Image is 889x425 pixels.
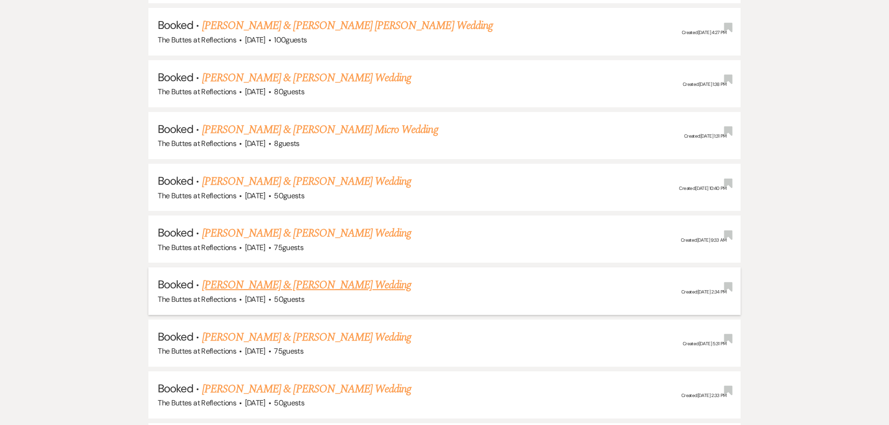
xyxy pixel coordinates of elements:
[158,35,236,45] span: The Buttes at Reflections
[683,81,727,87] span: Created: [DATE] 1:38 PM
[245,139,266,148] span: [DATE]
[274,87,304,97] span: 80 guests
[202,173,411,190] a: [PERSON_NAME] & [PERSON_NAME] Wedding
[245,87,266,97] span: [DATE]
[245,35,266,45] span: [DATE]
[274,346,303,356] span: 75 guests
[684,133,727,139] span: Created: [DATE] 1:31 PM
[682,29,727,35] span: Created: [DATE] 4:27 PM
[158,398,236,408] span: The Buttes at Reflections
[158,70,193,84] span: Booked
[202,121,438,138] a: [PERSON_NAME] & [PERSON_NAME] Micro Wedding
[158,191,236,201] span: The Buttes at Reflections
[202,17,493,34] a: [PERSON_NAME] & [PERSON_NAME] [PERSON_NAME] Wedding
[158,329,193,344] span: Booked
[681,289,727,295] span: Created: [DATE] 2:34 PM
[158,294,236,304] span: The Buttes at Reflections
[245,243,266,252] span: [DATE]
[245,191,266,201] span: [DATE]
[158,225,193,240] span: Booked
[202,225,411,242] a: [PERSON_NAME] & [PERSON_NAME] Wedding
[202,329,411,346] a: [PERSON_NAME] & [PERSON_NAME] Wedding
[158,277,193,292] span: Booked
[202,277,411,293] a: [PERSON_NAME] & [PERSON_NAME] Wedding
[158,174,193,188] span: Booked
[681,237,727,243] span: Created: [DATE] 9:33 AM
[158,18,193,32] span: Booked
[274,398,304,408] span: 50 guests
[245,398,266,408] span: [DATE]
[274,191,304,201] span: 50 guests
[158,346,236,356] span: The Buttes at Reflections
[158,381,193,396] span: Booked
[202,381,411,397] a: [PERSON_NAME] & [PERSON_NAME] Wedding
[158,87,236,97] span: The Buttes at Reflections
[683,341,727,347] span: Created: [DATE] 5:31 PM
[245,294,266,304] span: [DATE]
[274,35,307,45] span: 100 guests
[245,346,266,356] span: [DATE]
[274,294,304,304] span: 50 guests
[158,139,236,148] span: The Buttes at Reflections
[274,243,303,252] span: 75 guests
[679,185,726,191] span: Created: [DATE] 10:40 PM
[681,393,727,399] span: Created: [DATE] 2:33 PM
[158,243,236,252] span: The Buttes at Reflections
[202,70,411,86] a: [PERSON_NAME] & [PERSON_NAME] Wedding
[274,139,300,148] span: 8 guests
[158,122,193,136] span: Booked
